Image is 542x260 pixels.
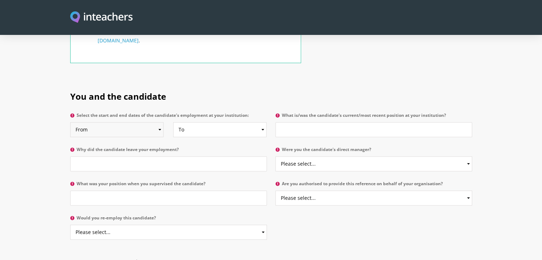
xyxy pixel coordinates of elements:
label: Select the start and end dates of the candidate's employment at your institution: [70,113,267,122]
label: Were you the candidate's direct manager? [275,147,472,156]
img: Inteachers [70,11,133,24]
label: Would you re-employ this candidate? [70,215,267,225]
a: Visit this site's homepage [70,11,133,24]
label: What is/was the candidate's current/most recent position at your institution? [275,113,472,122]
label: Are you authorised to provide this reference on behalf of your organisation? [275,181,472,191]
label: What was your position when you supervised the candidate? [70,181,267,191]
span: You and the candidate [70,90,166,102]
label: Why did the candidate leave your employment? [70,147,267,156]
